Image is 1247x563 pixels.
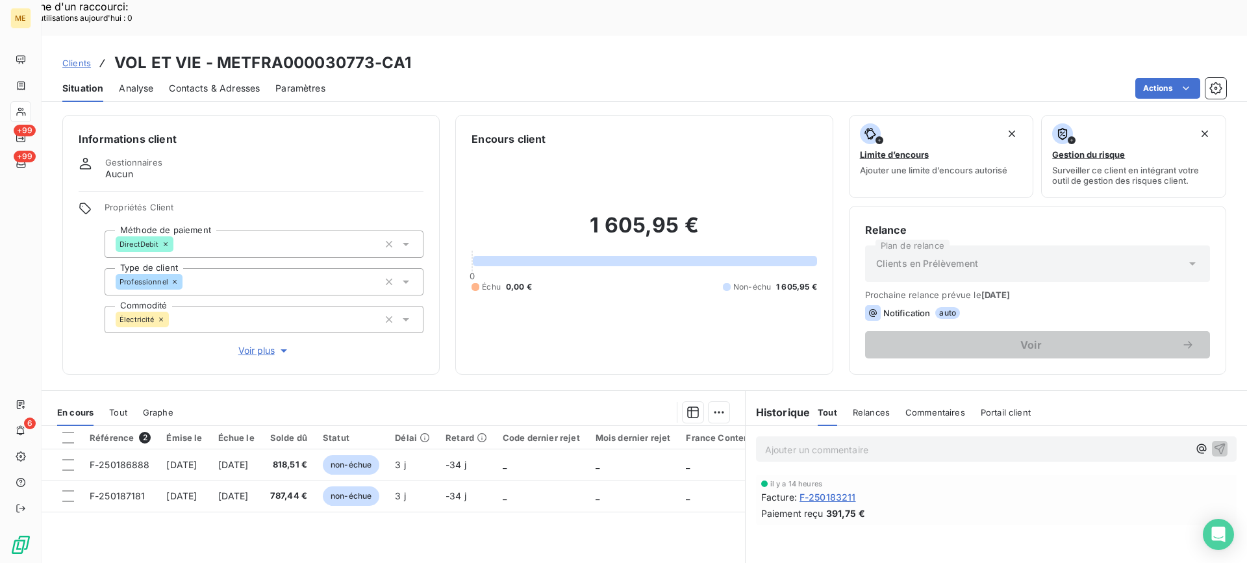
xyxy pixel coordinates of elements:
[482,281,501,293] span: Échu
[143,407,173,418] span: Graphe
[686,432,809,443] div: France Contentieux - cloture
[62,58,91,68] span: Clients
[1052,165,1215,186] span: Surveiller ce client en intégrant votre outil de gestion des risques client.
[446,432,487,443] div: Retard
[90,459,150,470] span: F-250186888
[270,432,307,443] div: Solde dû
[686,490,690,501] span: _
[169,82,260,95] span: Contacts & Adresses
[120,278,168,286] span: Professionnel
[881,340,1181,350] span: Voir
[166,432,202,443] div: Émise le
[865,222,1210,238] h6: Relance
[166,490,197,501] span: [DATE]
[981,407,1031,418] span: Portail client
[323,486,379,506] span: non-échue
[323,455,379,475] span: non-échue
[105,168,133,181] span: Aucun
[79,131,423,147] h6: Informations client
[90,432,151,444] div: Référence
[120,240,159,248] span: DirectDebit
[883,308,931,318] span: Notification
[935,307,960,319] span: auto
[166,459,197,470] span: [DATE]
[14,151,36,162] span: +99
[395,459,405,470] span: 3 j
[733,281,771,293] span: Non-échu
[173,238,184,250] input: Ajouter une valeur
[14,125,36,136] span: +99
[761,490,797,504] span: Facture :
[853,407,890,418] span: Relances
[119,82,153,95] span: Analyse
[472,131,546,147] h6: Encours client
[1135,78,1200,99] button: Actions
[761,507,824,520] span: Paiement reçu
[905,407,965,418] span: Commentaires
[275,82,325,95] span: Paramètres
[746,405,811,420] h6: Historique
[446,490,466,501] span: -34 j
[395,432,430,443] div: Délai
[114,51,411,75] h3: VOL ET VIE - METFRA000030773-CA1
[860,165,1007,175] span: Ajouter une limite d’encours autorisé
[876,257,978,270] span: Clients en Prélèvement
[860,149,929,160] span: Limite d’encours
[90,490,145,501] span: F-250187181
[506,281,532,293] span: 0,00 €
[503,490,507,501] span: _
[395,490,405,501] span: 3 j
[446,459,466,470] span: -34 j
[105,157,162,168] span: Gestionnaires
[109,407,127,418] span: Tout
[105,202,423,220] span: Propriétés Client
[849,115,1034,198] button: Limite d’encoursAjouter une limite d’encours autorisé
[169,314,179,325] input: Ajouter une valeur
[270,490,307,503] span: 787,44 €
[62,56,91,69] a: Clients
[800,490,856,504] span: F-250183211
[472,212,816,251] h2: 1 605,95 €
[981,290,1011,300] span: [DATE]
[238,344,290,357] span: Voir plus
[776,281,817,293] span: 1 605,95 €
[139,432,151,444] span: 2
[1203,519,1234,550] div: Open Intercom Messenger
[120,316,155,323] span: Électricité
[218,432,255,443] div: Échue le
[770,480,822,488] span: il y a 14 heures
[218,490,249,501] span: [DATE]
[826,507,865,520] span: 391,75 €
[24,418,36,429] span: 6
[10,534,31,555] img: Logo LeanPay
[105,344,423,358] button: Voir plus
[865,331,1210,358] button: Voir
[218,459,249,470] span: [DATE]
[62,82,103,95] span: Situation
[270,458,307,471] span: 818,51 €
[503,432,580,443] div: Code dernier rejet
[323,432,379,443] div: Statut
[686,459,690,470] span: _
[1041,115,1226,198] button: Gestion du risqueSurveiller ce client en intégrant votre outil de gestion des risques client.
[470,271,475,281] span: 0
[596,459,599,470] span: _
[183,276,193,288] input: Ajouter une valeur
[596,432,671,443] div: Mois dernier rejet
[865,290,1210,300] span: Prochaine relance prévue le
[818,407,837,418] span: Tout
[1052,149,1125,160] span: Gestion du risque
[57,407,94,418] span: En cours
[596,490,599,501] span: _
[503,459,507,470] span: _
